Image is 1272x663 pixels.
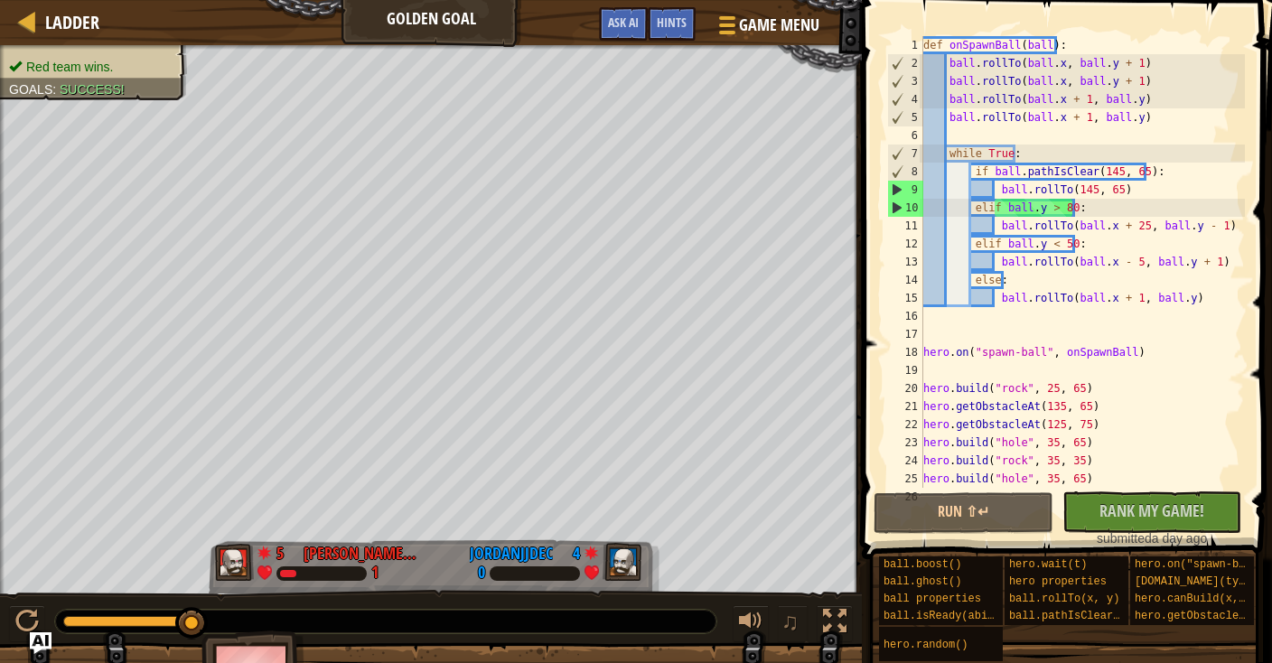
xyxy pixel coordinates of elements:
[478,565,485,582] div: 0
[778,605,809,642] button: ♫
[1062,491,1241,533] button: Rank My Game!
[705,7,830,50] button: Game Menu
[276,542,295,558] div: 5
[887,452,923,470] div: 24
[9,82,52,97] span: Goals
[1009,575,1107,588] span: hero properties
[888,181,923,199] div: 9
[887,307,923,325] div: 16
[52,82,60,97] span: :
[739,14,819,37] span: Game Menu
[884,558,961,571] span: ball.boost()
[887,325,923,343] div: 17
[599,7,648,41] button: Ask AI
[888,199,923,217] div: 10
[887,217,923,235] div: 11
[887,343,923,361] div: 18
[887,488,923,506] div: 26
[1097,531,1152,546] span: submitted
[888,90,923,108] div: 4
[9,58,173,76] li: Red team wins.
[888,163,923,181] div: 8
[887,271,923,289] div: 14
[887,434,923,452] div: 23
[888,145,923,163] div: 7
[884,610,1020,622] span: ball.isReady(ability)
[371,565,379,582] div: 1
[304,542,421,565] div: [PERSON_NAME] m
[781,608,800,635] span: ♫
[887,397,923,416] div: 21
[562,542,580,558] div: 4
[1099,500,1204,522] span: Rank My Game!
[887,361,923,379] div: 19
[887,253,923,271] div: 13
[887,470,923,488] div: 25
[887,36,923,54] div: 1
[36,10,99,34] a: Ladder
[60,82,125,97] span: Success!
[1009,610,1152,622] span: ball.pathIsClear(x, y)
[888,72,923,90] div: 3
[1009,593,1119,605] span: ball.rollTo(x, y)
[887,416,923,434] div: 22
[884,593,981,605] span: ball properties
[1009,558,1087,571] span: hero.wait(t)
[1071,529,1232,547] div: a day ago
[470,542,553,565] div: JordanJJDec
[888,108,923,126] div: 5
[884,639,968,651] span: hero.random()
[884,575,961,588] span: ball.ghost()
[887,289,923,307] div: 15
[608,14,639,31] span: Ask AI
[30,632,51,654] button: Ask AI
[603,544,642,582] img: thang_avatar_frame.png
[817,605,853,642] button: Toggle fullscreen
[887,126,923,145] div: 6
[45,10,99,34] span: Ladder
[657,14,687,31] span: Hints
[887,379,923,397] div: 20
[888,54,923,72] div: 2
[887,235,923,253] div: 12
[26,60,113,74] span: Red team wins.
[733,605,769,642] button: Adjust volume
[874,492,1052,534] button: Run ⇧↵
[1135,593,1258,605] span: hero.canBuild(x, y)
[215,544,255,582] img: thang_avatar_frame.png
[9,605,45,642] button: Ctrl + P: Play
